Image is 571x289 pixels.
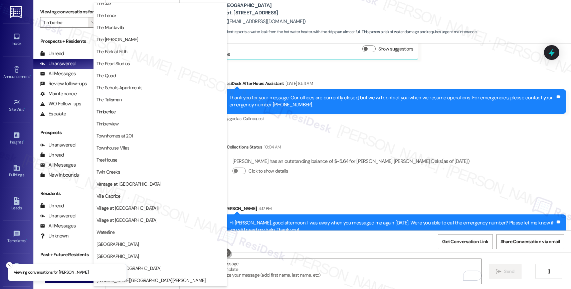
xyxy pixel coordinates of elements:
[97,108,116,115] span: Timberlee
[40,50,64,57] div: Unread
[284,80,313,87] div: [DATE] 8:53 AM
[97,217,157,223] span: Village at [GEOGRAPHIC_DATA]
[378,45,413,53] label: Show suggestions
[30,73,31,78] span: •
[262,143,281,151] div: 10:04 AM
[40,70,76,77] div: All Messages
[10,6,23,18] img: ResiDesk Logo
[97,193,121,199] span: Villa Caprice
[97,120,119,127] span: Timberview
[496,234,564,249] button: Share Conversation via email
[97,229,115,235] span: Waterline
[501,238,560,245] span: Share Conversation via email
[40,80,87,87] div: Review follow-ups
[97,132,133,139] span: Townhomes at 201
[229,219,555,234] div: Hi [PERSON_NAME], good afternoon. I was away when you messaged me again [DATE]. Were you able to ...
[3,228,30,246] a: Templates •
[183,28,477,35] span: : The resident reports a water leak from the hot water heater, with the drip pan almost full. Thi...
[232,158,469,165] div: [PERSON_NAME] has an outstanding balance of $-5.64 for [PERSON_NAME] [PERSON_NAME] Oaks (as of [D...
[3,261,30,279] a: Account
[229,94,555,109] div: Thank you for your message. Our offices are currently closed, but we will contact you when we res...
[97,48,128,55] span: The Park at Fifth
[3,195,30,213] a: Leads
[224,205,566,214] div: [PERSON_NAME]
[97,24,124,31] span: The Montavilla
[97,169,120,175] span: Twin Creeks
[546,269,551,274] i: 
[504,268,514,275] span: Send
[97,96,122,103] span: The Talisman
[248,168,288,175] label: Click to show details
[183,2,317,16] b: [PERSON_NAME][GEOGRAPHIC_DATA][PERSON_NAME]: Apt. [STREET_ADDRESS]
[97,265,161,272] span: Windsor at [GEOGRAPHIC_DATA]
[24,106,25,111] span: •
[97,60,130,67] span: The Pearl Studios
[183,18,306,25] div: [PERSON_NAME]. ([EMAIL_ADDRESS][DOMAIN_NAME])
[97,277,206,284] span: [PERSON_NAME][GEOGRAPHIC_DATA][PERSON_NAME]
[40,60,75,67] div: Unanswered
[3,97,30,115] a: Site Visit •
[3,31,30,49] a: Inbox
[97,72,116,79] span: The Quad
[224,114,566,123] div: Tagged as:
[97,205,159,211] span: Village at [GEOGRAPHIC_DATA] I
[40,202,64,209] div: Unread
[227,143,262,151] div: Collections Status
[40,141,75,149] div: Unanswered
[97,181,161,187] span: Vantage at [GEOGRAPHIC_DATA]
[40,232,68,239] div: Unknown
[40,110,66,117] div: Escalate
[40,222,76,229] div: All Messages
[97,157,118,163] span: TreeHouse
[496,269,501,274] i: 
[26,237,27,242] span: •
[33,190,106,197] div: Residents
[489,264,522,279] button: Send
[40,212,75,219] div: Unanswered
[33,129,106,136] div: Prospects
[33,38,106,45] div: Prospects + Residents
[97,144,130,151] span: Townhouse Villas
[97,12,117,19] span: The Lenox
[40,172,79,179] div: New Inbounds
[40,90,77,97] div: Maintenance
[43,17,88,28] input: All communities
[40,162,76,169] div: All Messages
[243,116,264,121] span: Call request
[3,129,30,148] a: Insights •
[97,253,139,260] span: [GEOGRAPHIC_DATA]
[438,234,493,249] button: Get Conversation Link
[40,7,99,17] label: Viewing conversations for
[97,241,139,248] span: [GEOGRAPHIC_DATA]
[189,259,482,284] textarea: To enrich screen reader interactions, please activate Accessibility in Grammarly extension settings
[23,139,24,143] span: •
[97,84,143,91] span: The Scholls Apartments
[33,251,106,258] div: Past + Future Residents
[442,238,488,245] span: Get Conversation Link
[257,205,271,212] div: 4:17 PM
[224,80,566,89] div: ResiDesk After Hours Assistant
[6,262,13,269] button: Close toast
[40,152,64,159] div: Unread
[97,36,138,43] span: The [PERSON_NAME]
[40,100,81,107] div: WO Follow-ups
[91,20,95,25] i: 
[14,270,88,276] p: Viewing conversations for [PERSON_NAME]
[3,162,30,180] a: Buildings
